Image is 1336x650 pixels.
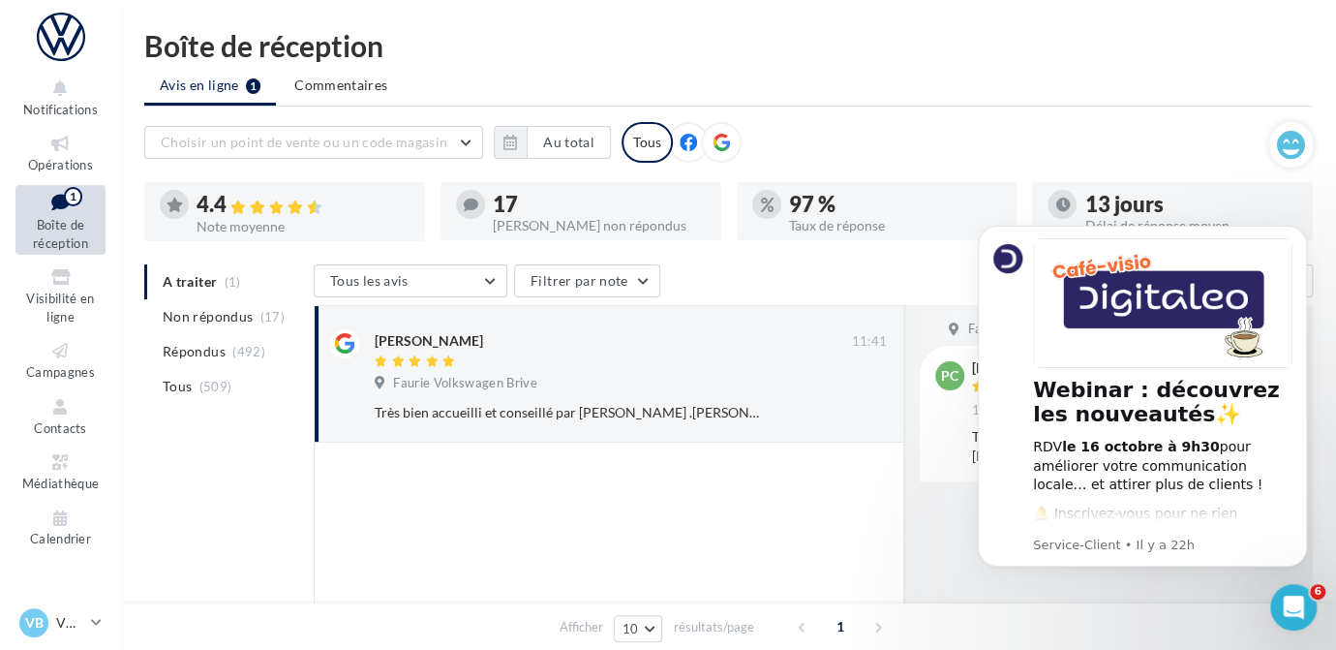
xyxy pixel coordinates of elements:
a: Visibilité en ligne [15,263,106,328]
span: Tous les avis [330,272,409,289]
span: résultats/page [673,618,753,636]
div: Note moyenne [197,220,410,233]
span: Faurie Volkswagen Brive [393,375,536,392]
div: 17 [493,194,706,215]
a: Opérations [15,129,106,176]
button: Filtrer par note [514,264,660,297]
div: 4.4 [197,194,410,216]
span: pc [941,366,958,386]
div: Taux de réponse [789,219,1002,232]
span: Médiathèque [22,476,100,491]
span: 11:41 [851,333,887,351]
span: Choisir un point de vente ou un code magasin [161,134,447,150]
span: (492) [232,344,265,359]
div: Tous [622,122,673,163]
div: 97 % [789,194,1002,215]
span: Non répondus [163,307,253,326]
span: Calendrier [30,532,91,547]
iframe: Intercom live chat [1270,584,1317,631]
a: Contacts [15,392,106,440]
span: Notifications [23,102,98,117]
span: 6 [1310,584,1325,600]
span: 10 [622,621,639,636]
div: [PERSON_NAME] non répondus [493,219,706,232]
div: [PERSON_NAME] [375,331,483,351]
span: Commentaires [294,76,387,95]
iframe: Intercom notifications message [949,201,1336,640]
span: (17) [260,309,285,325]
span: Afficher [560,618,603,636]
div: Très bien accueilli et conseillé par [PERSON_NAME] .[PERSON_NAME] [375,403,761,422]
button: Au total [527,126,611,159]
span: Boîte de réception [33,217,88,251]
span: Tous [163,377,192,396]
button: Choisir un point de vente ou un code magasin [144,126,483,159]
a: Boîte de réception1 [15,185,106,256]
span: Répondus [163,342,226,361]
button: Tous les avis [314,264,507,297]
a: Médiathèque [15,448,106,495]
p: VW BRIVE [56,613,83,633]
span: Campagnes [26,364,95,380]
a: Campagnes [15,336,106,384]
span: 1 [825,611,856,642]
span: Contacts [34,420,87,436]
a: Calendrier [15,504,106,551]
div: 1 [64,187,82,206]
button: Notifications [15,74,106,121]
button: Au total [494,126,611,159]
span: VB [25,613,44,633]
div: Boîte de réception [144,31,1313,60]
span: (509) [199,379,232,394]
a: VB VW BRIVE [15,604,106,641]
span: Opérations [28,157,93,172]
button: 10 [614,615,663,642]
span: Visibilité en ligne [26,291,94,325]
div: 13 jours [1084,194,1297,215]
